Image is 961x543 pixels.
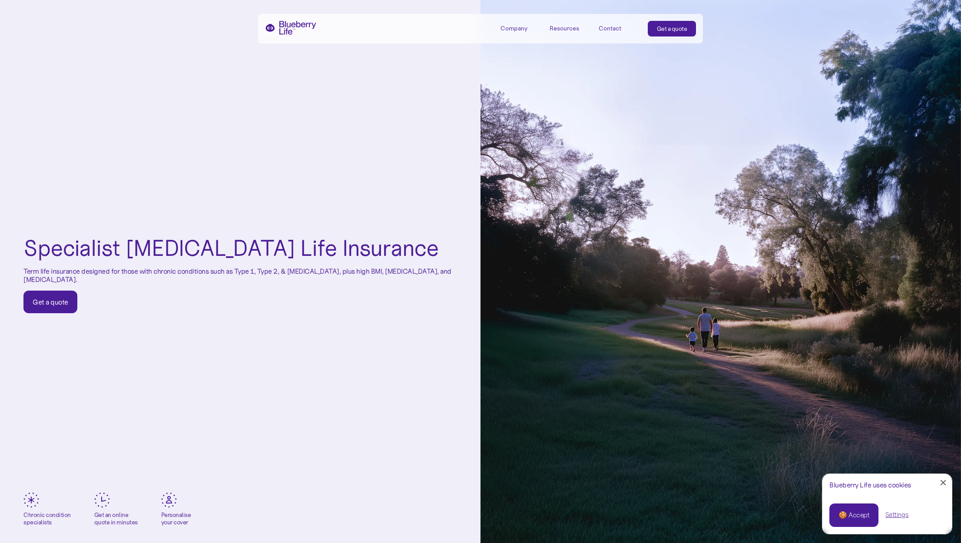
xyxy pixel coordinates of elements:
[94,511,138,526] div: Get an online quote in minutes
[934,474,952,491] a: Close Cookie Popup
[23,511,71,526] div: Chronic condition specialists
[265,21,316,35] a: home
[161,511,191,526] div: Personalise your cover
[657,24,687,33] div: Get a quote
[23,267,457,284] p: Term life insurance designed for those with chronic conditions such as Type 1, Type 2, & [MEDICAL...
[599,25,621,32] div: Contact
[648,21,696,36] a: Get a quote
[838,510,869,520] div: 🍪 Accept
[599,21,638,35] a: Contact
[23,291,77,313] a: Get a quote
[829,503,878,527] a: 🍪 Accept
[885,510,908,520] a: Settings
[550,21,589,35] div: Resources
[500,21,540,35] div: Company
[829,481,945,489] div: Blueberry Life uses cookies
[23,236,439,260] h1: Specialist [MEDICAL_DATA] Life Insurance
[33,298,68,306] div: Get a quote
[550,25,579,32] div: Resources
[500,25,527,32] div: Company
